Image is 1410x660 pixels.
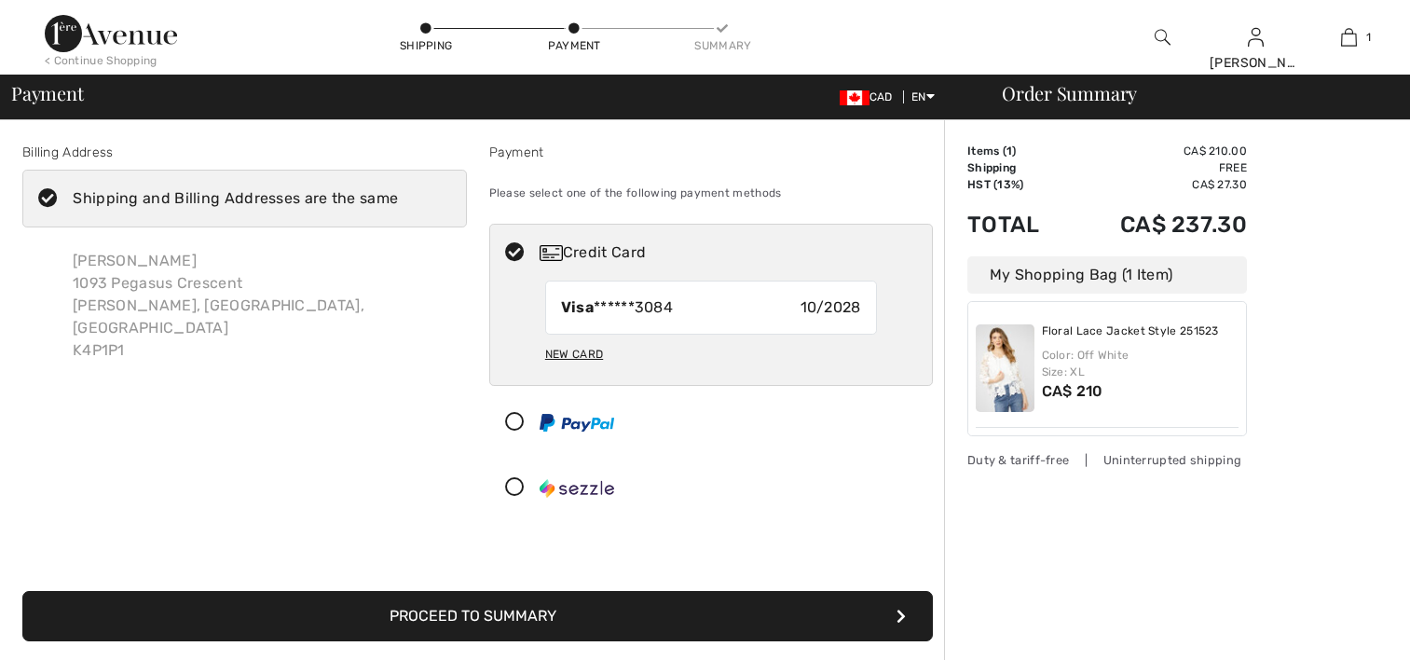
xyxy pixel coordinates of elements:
[1069,176,1247,193] td: CA$ 27.30
[1069,143,1247,159] td: CA$ 210.00
[545,338,603,370] div: New Card
[1042,382,1103,400] span: CA$ 210
[540,245,563,261] img: Credit Card
[489,143,934,162] div: Payment
[11,84,83,103] span: Payment
[58,235,467,377] div: [PERSON_NAME] 1093 Pegasus Crescent [PERSON_NAME], [GEOGRAPHIC_DATA], [GEOGRAPHIC_DATA] K4P1P1
[1042,324,1219,339] a: Floral Lace Jacket Style 251523
[967,176,1069,193] td: HST (13%)
[1248,28,1264,46] a: Sign In
[1366,29,1371,46] span: 1
[45,52,157,69] div: < Continue Shopping
[22,143,467,162] div: Billing Address
[546,37,602,54] div: Payment
[45,15,177,52] img: 1ère Avenue
[840,90,869,105] img: Canadian Dollar
[801,296,861,319] span: 10/2028
[911,90,935,103] span: EN
[1006,144,1012,158] span: 1
[1069,193,1247,256] td: CA$ 237.30
[967,159,1069,176] td: Shipping
[979,84,1399,103] div: Order Summary
[1303,26,1394,48] a: 1
[489,170,934,216] div: Please select one of the following payment methods
[1042,347,1239,380] div: Color: Off White Size: XL
[540,414,614,432] img: PayPal
[1069,159,1247,176] td: Free
[967,451,1247,469] div: Duty & tariff-free | Uninterrupted shipping
[1341,26,1357,48] img: My Bag
[540,479,614,498] img: Sezzle
[1155,26,1170,48] img: search the website
[1210,53,1301,73] div: [PERSON_NAME]
[694,37,750,54] div: Summary
[840,90,900,103] span: CAD
[976,324,1034,412] img: Floral Lace Jacket Style 251523
[73,187,398,210] div: Shipping and Billing Addresses are the same
[398,37,454,54] div: Shipping
[22,591,933,641] button: Proceed to Summary
[967,256,1247,294] div: My Shopping Bag (1 Item)
[540,241,920,264] div: Credit Card
[561,298,594,316] strong: Visa
[967,143,1069,159] td: Items ( )
[1248,26,1264,48] img: My Info
[967,193,1069,256] td: Total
